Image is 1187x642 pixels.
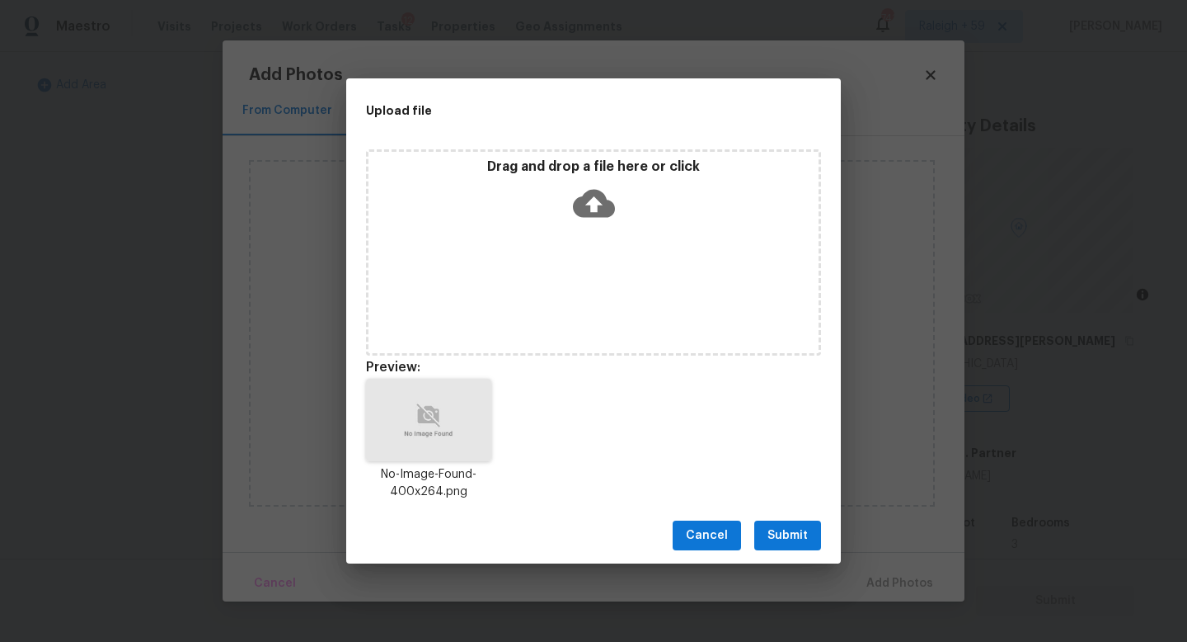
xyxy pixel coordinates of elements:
button: Cancel [673,521,741,551]
img: H74S5N90oD8mGPVl2z8BBv9wmee20T9EmroWf8c3mBB0Op1Op9PpdDqdTqfT6XQ6nU6n0+l0Or+3B4cEAAAAAIL+v3aGBQAAA... [366,379,491,461]
span: Cancel [686,526,728,546]
button: Submit [754,521,821,551]
p: Drag and drop a file here or click [368,158,819,176]
p: No-Image-Found-400x264.png [366,466,491,501]
h2: Upload file [366,101,747,120]
span: Submit [767,526,808,546]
